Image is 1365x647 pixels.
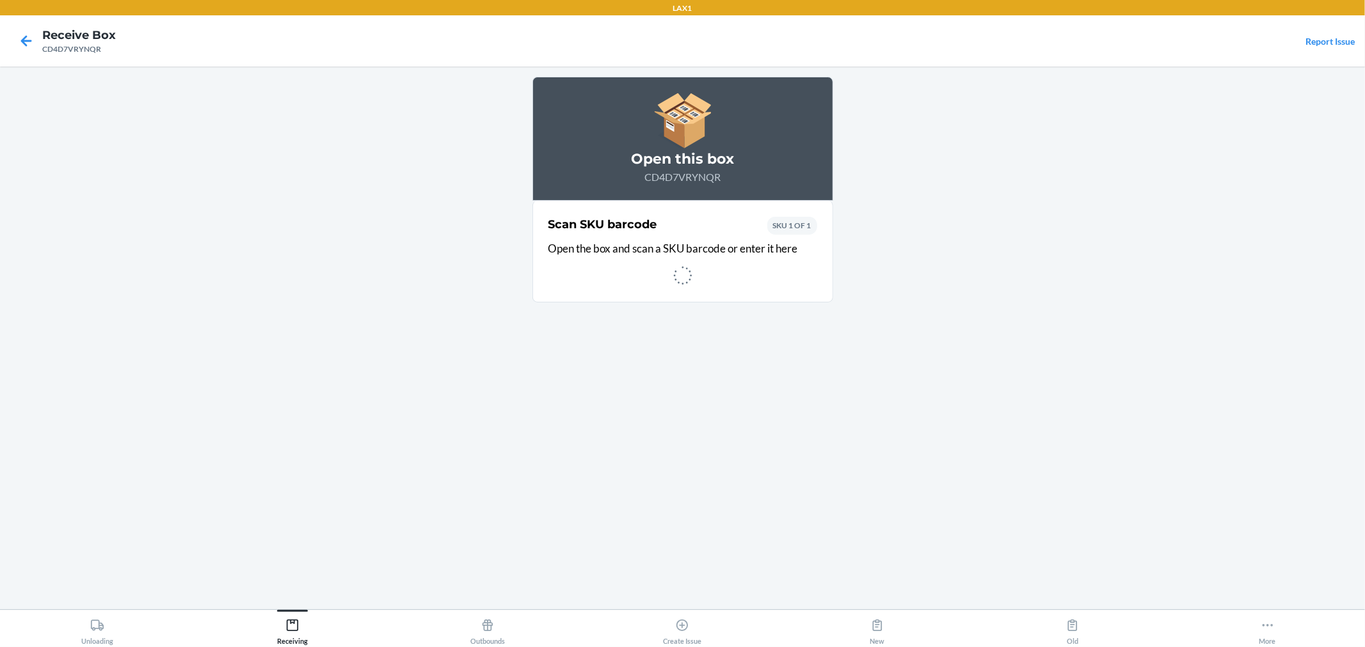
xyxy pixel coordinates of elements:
[870,613,885,645] div: New
[81,613,113,645] div: Unloading
[585,610,780,645] button: Create Issue
[195,610,390,645] button: Receiving
[773,220,811,231] p: SKU 1 OF 1
[1305,36,1355,47] a: Report Issue
[975,610,1170,645] button: Old
[548,149,817,169] h3: Open this box
[42,27,116,43] h4: Receive Box
[1170,610,1365,645] button: More
[673,3,692,14] p: LAX1
[548,240,817,257] p: Open the box and scan a SKU barcode or enter it here
[663,613,701,645] div: Create Issue
[470,613,505,645] div: Outbounds
[277,613,308,645] div: Receiving
[1066,613,1080,645] div: Old
[548,169,817,185] p: CD4D7VRYNQR
[390,610,585,645] button: Outbounds
[42,43,116,55] div: CD4D7VRYNQR
[780,610,975,645] button: New
[1259,613,1276,645] div: More
[548,216,657,233] h2: Scan SKU barcode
